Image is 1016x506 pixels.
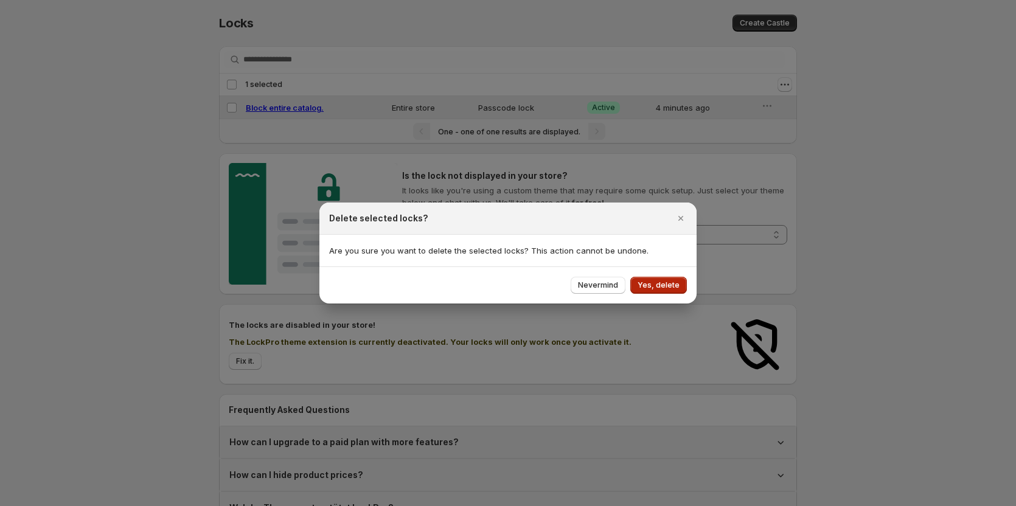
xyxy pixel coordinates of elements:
[571,277,625,294] button: Nevermind
[638,280,680,290] span: Yes, delete
[630,277,687,294] button: Yes, delete
[329,212,428,224] h2: Delete selected locks?
[578,280,618,290] span: Nevermind
[329,244,687,257] p: Are you sure you want to delete the selected locks? This action cannot be undone.
[672,210,689,227] button: Close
